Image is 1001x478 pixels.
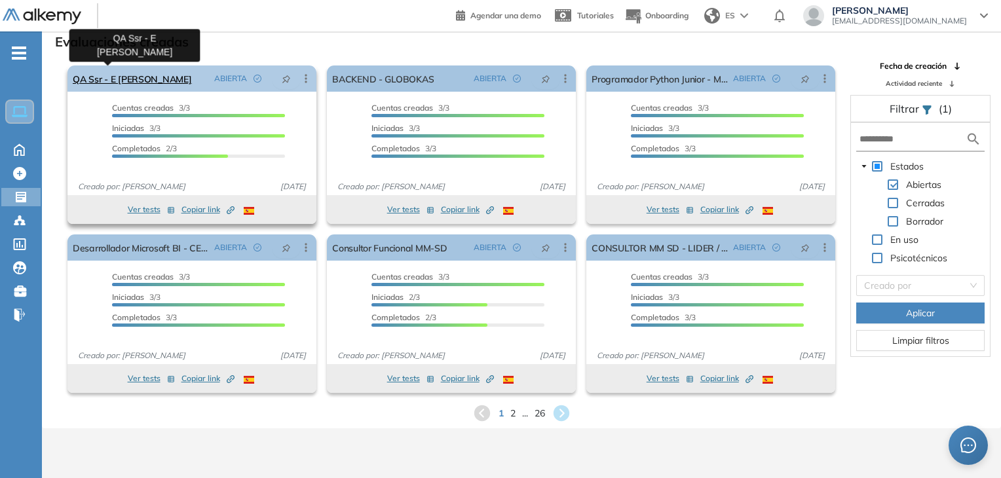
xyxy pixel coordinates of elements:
span: 3/3 [112,312,177,322]
span: 3/3 [371,103,449,113]
span: 3/3 [112,123,161,133]
button: Ver tests [387,371,434,386]
span: 3/3 [371,272,449,282]
img: Logo [3,9,81,25]
span: Estados [888,158,926,174]
span: Copiar link [181,204,235,215]
span: Borrador [903,213,946,229]
span: Copiar link [700,204,753,215]
span: Borrador [906,215,943,227]
span: Iniciadas [371,292,404,302]
span: pushpin [801,73,810,84]
span: pushpin [282,73,291,84]
button: pushpin [272,68,301,89]
span: Iniciadas [631,292,663,302]
span: Iniciadas [631,123,663,133]
button: Aplicar [856,303,985,323]
span: Creado por: [PERSON_NAME] [592,181,709,193]
span: caret-down [861,163,867,170]
span: ABIERTA [214,73,247,84]
span: ABIERTA [474,242,506,253]
img: ESP [503,376,514,384]
span: 3/3 [112,103,190,113]
span: [DATE] [794,181,830,193]
span: 26 [535,407,545,420]
span: 3/3 [631,103,709,113]
span: Limpiar filtros [892,333,949,348]
span: 3/3 [631,123,679,133]
button: Ver tests [128,202,175,217]
a: Consultor Funcional MM-SD [332,234,447,261]
span: Cuentas creadas [371,103,433,113]
span: Cerradas [903,195,947,211]
span: Cuentas creadas [631,103,692,113]
button: pushpin [791,237,820,258]
span: ES [725,10,735,22]
span: check-circle [772,244,780,251]
span: 2 [510,407,516,420]
span: Creado por: [PERSON_NAME] [332,350,450,361]
span: 3/3 [631,272,709,282]
span: check-circle [772,75,780,83]
span: En uso [890,234,918,246]
span: Iniciadas [112,292,144,302]
span: Cuentas creadas [631,272,692,282]
img: search icon [966,131,981,147]
span: 2/3 [112,143,177,153]
span: Tutoriales [577,10,614,20]
span: (1) [939,101,952,117]
button: pushpin [531,237,560,258]
button: Copiar link [441,371,494,386]
span: Copiar link [700,373,753,384]
span: ... [522,407,528,420]
span: ABIERTA [733,73,766,84]
img: ESP [244,207,254,215]
span: pushpin [541,73,550,84]
span: Estados [890,160,924,172]
span: pushpin [282,242,291,253]
span: pushpin [541,242,550,253]
img: ESP [244,376,254,384]
a: Desarrollador Microsoft BI - CENTRO [73,234,209,261]
button: Onboarding [624,2,689,30]
button: Copiar link [181,371,235,386]
span: Psicotécnicos [888,250,950,266]
img: world [704,8,720,24]
span: Copiar link [181,373,235,384]
span: Completados [371,312,420,322]
a: Programador Python Junior - Mascotas [DEMOGRAPHIC_DATA] [592,65,728,92]
span: 2/3 [371,312,436,322]
span: check-circle [513,75,521,83]
span: check-circle [254,244,261,251]
span: 3/3 [112,272,190,282]
button: Limpiar filtros [856,330,985,351]
button: Ver tests [387,202,434,217]
span: Completados [631,143,679,153]
span: Iniciadas [371,123,404,133]
button: Ver tests [647,202,694,217]
img: ESP [763,207,773,215]
span: [DATE] [535,181,571,193]
span: Aplicar [906,306,935,320]
span: [DATE] [535,350,571,361]
span: Agendar una demo [470,10,541,20]
span: Copiar link [441,204,494,215]
h3: Evaluaciones creadas [55,34,189,50]
button: Copiar link [181,202,235,217]
button: pushpin [272,237,301,258]
button: pushpin [791,68,820,89]
span: Abiertas [906,179,941,191]
span: check-circle [513,244,521,251]
button: Ver tests [128,371,175,386]
img: ESP [503,207,514,215]
span: Completados [371,143,420,153]
span: Cerradas [906,197,945,209]
span: Completados [112,312,161,322]
span: Creado por: [PERSON_NAME] [73,181,191,193]
span: Creado por: [PERSON_NAME] [332,181,450,193]
span: 3/3 [631,312,696,322]
span: 2/3 [371,292,420,302]
span: Actividad reciente [886,79,942,88]
span: Completados [631,312,679,322]
span: 3/3 [631,292,679,302]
